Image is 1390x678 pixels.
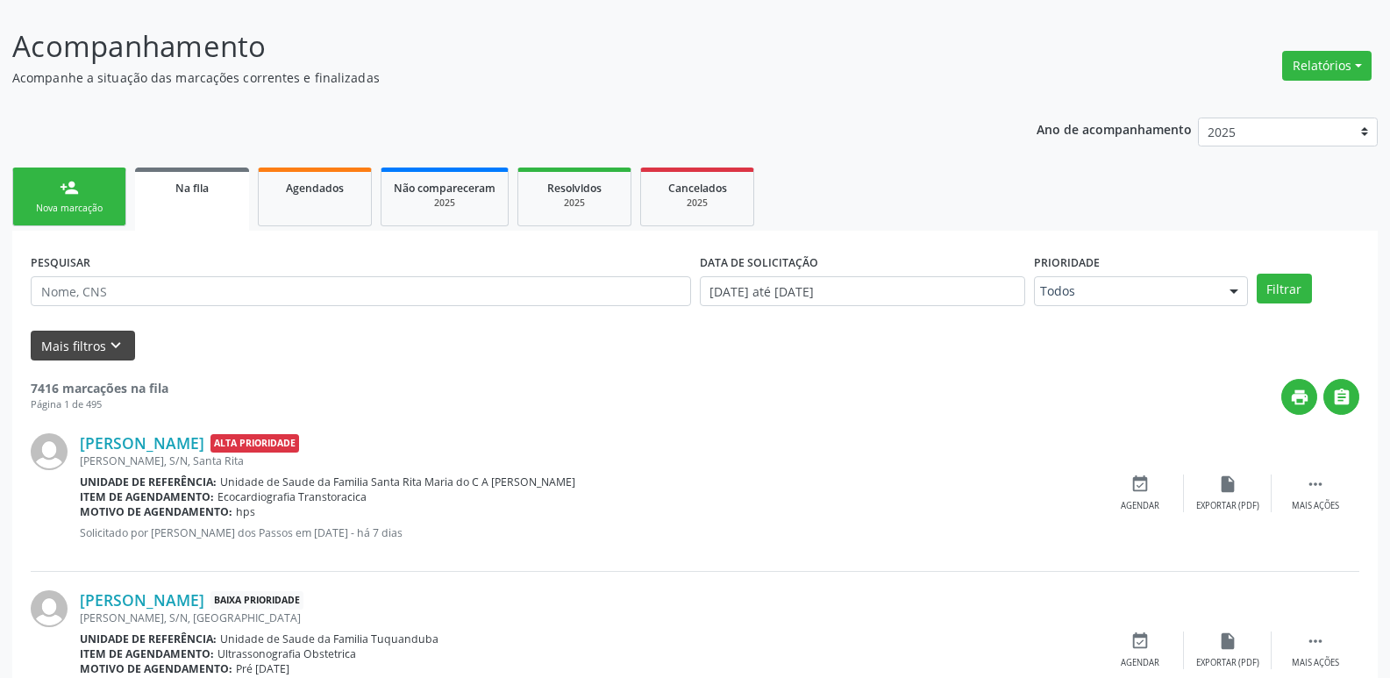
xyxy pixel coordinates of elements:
p: Acompanhe a situação das marcações correntes e finalizadas [12,68,968,87]
div: person_add [60,178,79,197]
span: Ecocardiografia Transtoracica [217,489,367,504]
b: Motivo de agendamento: [80,504,232,519]
span: Ultrassonografia Obstetrica [217,646,356,661]
label: DATA DE SOLICITAÇÃO [700,249,818,276]
div: 2025 [394,196,495,210]
label: PESQUISAR [31,249,90,276]
span: Todos [1040,282,1212,300]
div: Mais ações [1292,500,1339,512]
div: Exportar (PDF) [1196,657,1259,669]
div: [PERSON_NAME], S/N, Santa Rita [80,453,1096,468]
i:  [1306,475,1325,494]
span: Baixa Prioridade [210,591,303,610]
span: Na fila [175,181,209,196]
div: 2025 [653,196,741,210]
a: [PERSON_NAME] [80,590,204,610]
button: Filtrar [1257,274,1312,303]
i: event_available [1130,632,1150,651]
i: insert_drive_file [1218,632,1237,651]
a: [PERSON_NAME] [80,433,204,453]
input: Selecione um intervalo [700,276,1025,306]
b: Motivo de agendamento: [80,661,232,676]
div: [PERSON_NAME], S/N, [GEOGRAPHIC_DATA] [80,610,1096,625]
div: Mais ações [1292,657,1339,669]
div: Nova marcação [25,202,113,215]
b: Unidade de referência: [80,632,217,646]
p: Ano de acompanhamento [1037,118,1192,139]
span: Resolvidos [547,181,602,196]
i:  [1332,388,1351,407]
img: img [31,433,68,470]
span: Unidade de Saude da Familia Santa Rita Maria do C A [PERSON_NAME] [220,475,575,489]
span: Não compareceram [394,181,495,196]
span: Agendados [286,181,344,196]
div: Agendar [1121,500,1159,512]
button: print [1281,379,1317,415]
div: Página 1 de 495 [31,397,168,412]
i: event_available [1130,475,1150,494]
i: insert_drive_file [1218,475,1237,494]
span: Cancelados [668,181,727,196]
span: hps [236,504,255,519]
input: Nome, CNS [31,276,691,306]
span: Unidade de Saude da Familia Tuquanduba [220,632,438,646]
b: Item de agendamento: [80,646,214,661]
img: img [31,590,68,627]
strong: 7416 marcações na fila [31,380,168,396]
p: Acompanhamento [12,25,968,68]
i: print [1290,388,1309,407]
span: Alta Prioridade [210,434,299,453]
div: Exportar (PDF) [1196,500,1259,512]
button:  [1323,379,1359,415]
button: Relatórios [1282,51,1372,81]
div: Agendar [1121,657,1159,669]
i:  [1306,632,1325,651]
div: 2025 [531,196,618,210]
b: Item de agendamento: [80,489,214,504]
b: Unidade de referência: [80,475,217,489]
label: Prioridade [1034,249,1100,276]
span: Pré [DATE] [236,661,289,676]
p: Solicitado por [PERSON_NAME] dos Passos em [DATE] - há 7 dias [80,525,1096,540]
i: keyboard_arrow_down [106,336,125,355]
button: Mais filtroskeyboard_arrow_down [31,331,135,361]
